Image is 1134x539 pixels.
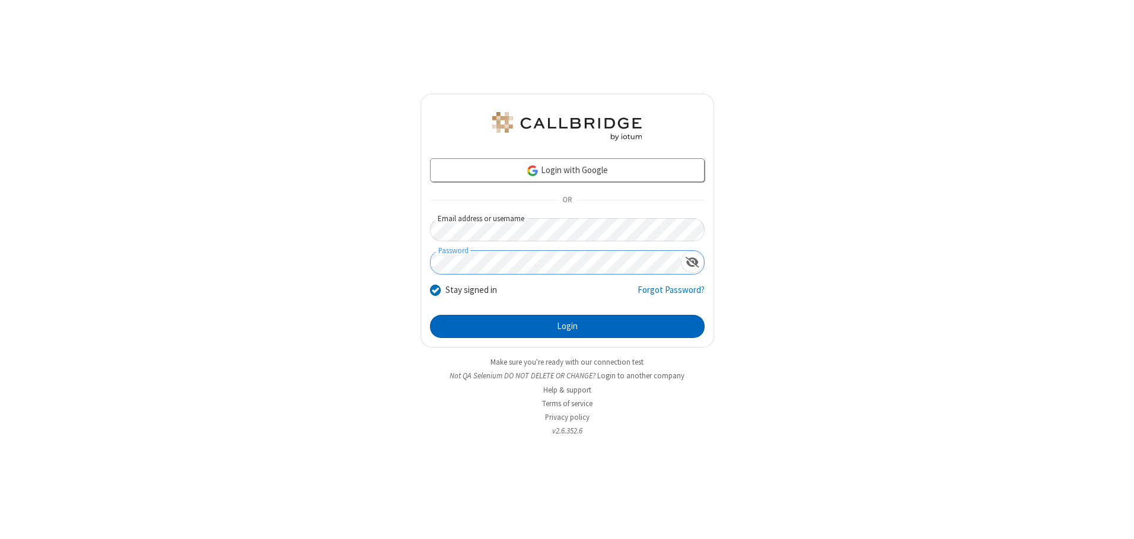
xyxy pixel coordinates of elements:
button: Login [430,315,705,339]
img: google-icon.png [526,164,539,177]
a: Terms of service [542,398,593,409]
a: Help & support [543,385,591,395]
a: Forgot Password? [638,283,705,306]
input: Password [431,251,681,274]
img: QA Selenium DO NOT DELETE OR CHANGE [490,112,644,141]
div: Show password [681,251,704,273]
input: Email address or username [430,218,705,241]
a: Login with Google [430,158,705,182]
button: Login to another company [597,370,684,381]
li: v2.6.352.6 [421,425,714,436]
span: OR [558,192,576,209]
label: Stay signed in [445,283,497,297]
li: Not QA Selenium DO NOT DELETE OR CHANGE? [421,370,714,381]
a: Privacy policy [545,412,590,422]
a: Make sure you're ready with our connection test [490,357,644,367]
